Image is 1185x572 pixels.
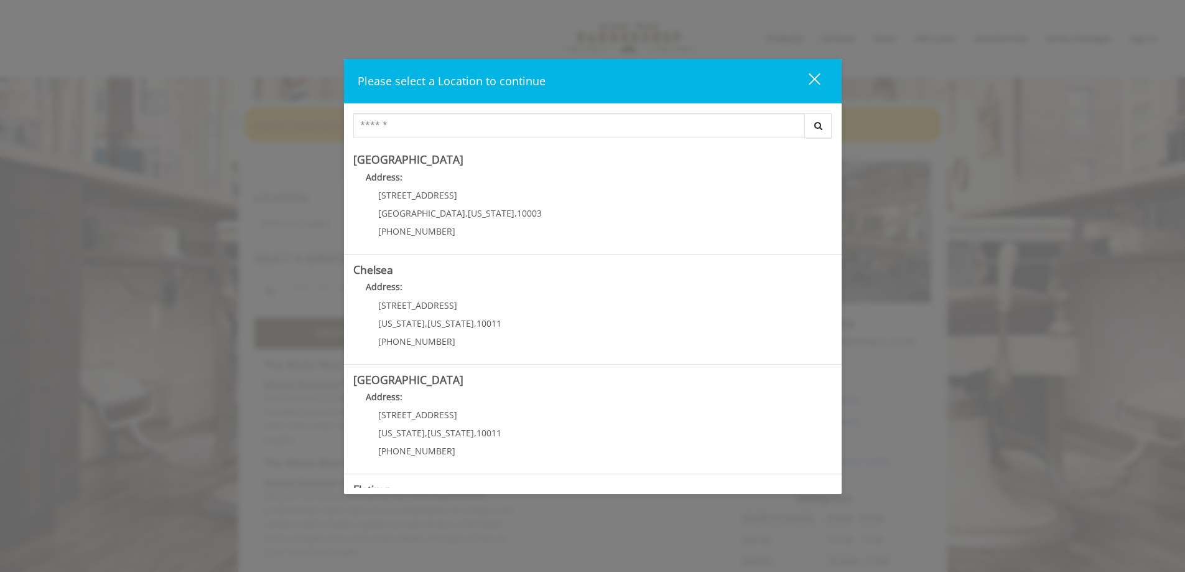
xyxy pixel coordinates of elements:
b: Address: [366,391,402,403]
span: 10003 [517,207,542,219]
span: , [474,317,476,329]
span: [US_STATE] [427,427,474,439]
span: , [514,207,517,219]
span: [US_STATE] [378,317,425,329]
span: , [465,207,468,219]
span: Please select a Location to continue [358,73,546,88]
span: 10011 [476,317,501,329]
span: [STREET_ADDRESS] [378,409,457,421]
div: close dialog [794,72,819,91]
span: [US_STATE] [468,207,514,219]
span: [PHONE_NUMBER] [378,225,455,237]
span: 10011 [476,427,501,439]
b: [GEOGRAPHIC_DATA] [353,152,463,167]
span: [STREET_ADDRESS] [378,189,457,201]
span: [PHONE_NUMBER] [378,445,455,457]
b: [GEOGRAPHIC_DATA] [353,372,463,387]
span: [PHONE_NUMBER] [378,335,455,347]
span: , [425,427,427,439]
b: Chelsea [353,262,393,277]
input: Search Center [353,113,805,138]
b: Address: [366,171,402,183]
span: [US_STATE] [378,427,425,439]
b: Address: [366,281,402,293]
button: close dialog [786,68,828,94]
span: , [425,317,427,329]
span: [US_STATE] [427,317,474,329]
b: Flatiron [353,482,392,497]
div: Center Select [353,113,832,144]
span: , [474,427,476,439]
span: [GEOGRAPHIC_DATA] [378,207,465,219]
span: [STREET_ADDRESS] [378,299,457,311]
i: Search button [811,121,825,130]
